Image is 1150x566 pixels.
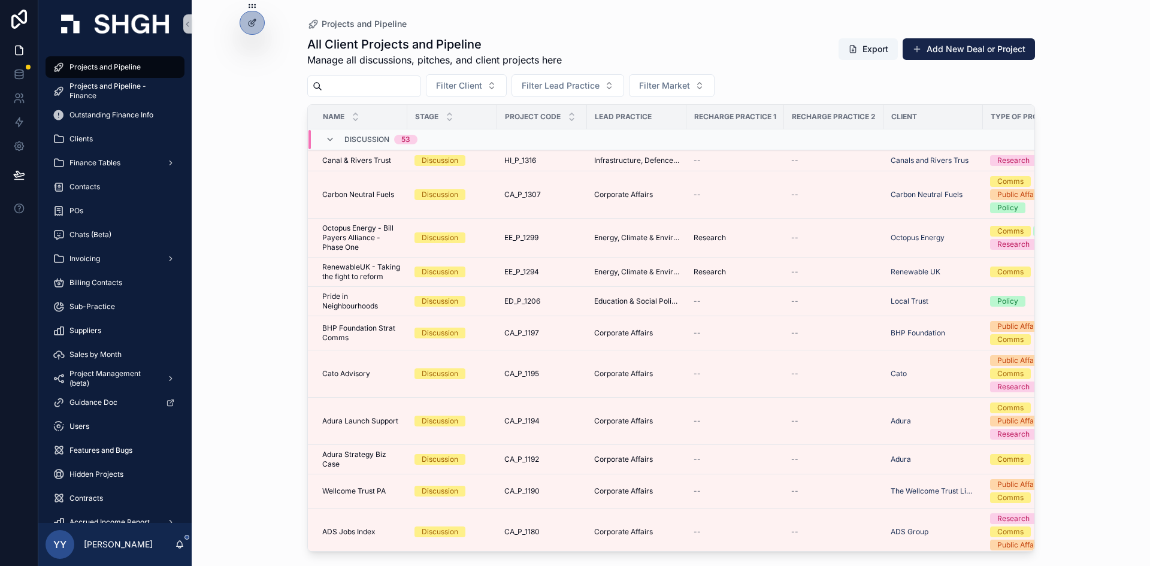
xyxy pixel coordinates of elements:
[694,328,777,338] a: --
[694,190,701,199] span: --
[322,156,391,165] span: Canal & Rivers Trust
[997,454,1024,465] div: Comms
[46,152,184,174] a: Finance Tables
[891,486,976,496] span: The Wellcome Trust Limited
[594,156,679,165] span: Infrastructure, Defence, Industrial, Transport
[891,455,976,464] a: Adura
[69,110,153,120] span: Outstanding Finance Info
[307,53,562,67] span: Manage all discussions, pitches, and client projects here
[307,18,407,30] a: Projects and Pipeline
[69,158,120,168] span: Finance Tables
[791,455,876,464] a: --
[594,369,679,379] a: Corporate Affairs
[903,38,1035,60] button: Add New Deal or Project
[791,156,876,165] a: --
[46,296,184,317] a: Sub-Practice
[990,479,1072,503] a: Public AffairsComms
[69,230,111,240] span: Chats (Beta)
[594,328,653,338] span: Corporate Affairs
[990,296,1072,307] a: Policy
[322,416,400,426] a: Adura Launch Support
[322,292,400,311] a: Pride in Neighbourhoods
[504,233,538,243] span: EE_P_1299
[990,176,1072,213] a: CommsPublic AffairsPolicy
[323,112,344,122] span: Name
[69,398,117,407] span: Guidance Doc
[522,80,600,92] span: Filter Lead Practice
[504,455,539,464] span: CA_P_1192
[422,232,458,243] div: Discussion
[997,176,1024,187] div: Comms
[69,494,103,503] span: Contracts
[839,38,898,60] button: Export
[997,368,1024,379] div: Comms
[415,112,438,122] span: Stage
[791,190,798,199] span: --
[694,369,777,379] a: --
[694,233,726,243] span: Research
[694,156,777,165] a: --
[891,369,976,379] a: Cato
[69,206,83,216] span: POs
[694,296,701,306] span: --
[504,527,580,537] a: CA_P_1180
[504,267,539,277] span: EE_P_1294
[69,134,93,144] span: Clients
[791,267,798,277] span: --
[69,517,150,527] span: Accrued Income Report
[504,296,540,306] span: ED_P_1206
[594,296,679,306] a: Education & Social Policy
[414,526,490,537] a: Discussion
[46,80,184,102] a: Projects and Pipeline - Finance
[594,527,679,537] a: Corporate Affairs
[46,320,184,341] a: Suppliers
[512,74,624,97] button: Select Button
[891,527,976,537] a: ADS Group
[322,450,400,469] a: Adura Strategy Biz Case
[891,369,907,379] a: Cato
[694,486,701,496] span: --
[997,540,1042,550] div: Public Affairs
[791,416,876,426] a: --
[422,526,458,537] div: Discussion
[891,455,911,464] a: Adura
[422,155,458,166] div: Discussion
[422,454,458,465] div: Discussion
[891,328,945,338] span: BHP Foundation
[990,155,1072,166] a: Research
[791,296,876,306] a: --
[891,267,976,277] a: Renewable UK
[322,156,400,165] a: Canal & Rivers Trust
[594,527,653,537] span: Corporate Affairs
[694,369,701,379] span: --
[504,190,580,199] a: CA_P_1307
[694,527,777,537] a: --
[791,156,798,165] span: --
[504,233,580,243] a: EE_P_1299
[594,190,679,199] a: Corporate Affairs
[69,470,123,479] span: Hidden Projects
[322,262,400,282] a: RenewableUK - Taking the fight to reform
[891,296,976,306] a: Local Trust
[791,190,876,199] a: --
[414,267,490,277] a: Discussion
[69,254,100,264] span: Invoicing
[594,486,679,496] a: Corporate Affairs
[694,156,701,165] span: --
[891,190,963,199] a: Carbon Neutral Fuels
[997,202,1018,213] div: Policy
[46,511,184,533] a: Accrued Income Report
[694,486,777,496] a: --
[504,328,539,338] span: CA_P_1197
[997,492,1024,503] div: Comms
[422,189,458,200] div: Discussion
[791,527,798,537] span: --
[791,369,876,379] a: --
[791,328,876,338] a: --
[504,156,580,165] a: HI_P_1316
[322,416,398,426] span: Adura Launch Support
[504,486,580,496] a: CA_P_1190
